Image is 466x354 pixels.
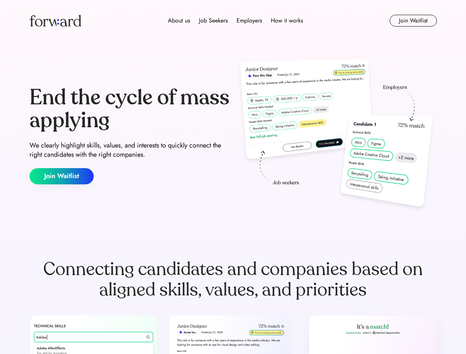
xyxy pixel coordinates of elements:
div: Employers [237,16,262,25]
div: About us [168,16,190,25]
img: hero-image.png [236,56,437,215]
img: Forward logo [30,15,81,27]
div: End the cycle of mass applying [30,86,230,132]
button: Join Waitlist [390,15,437,27]
button: Join Waitlist [30,168,94,184]
div: How it works [271,16,303,25]
div: Job Seekers [199,16,228,25]
div: We clearly highlight skills, values, and interests to quickly connect the right candidates with t... [30,141,230,159]
div: Connecting candidates and companies based on aligned skills, values, and priorities [30,259,437,300]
